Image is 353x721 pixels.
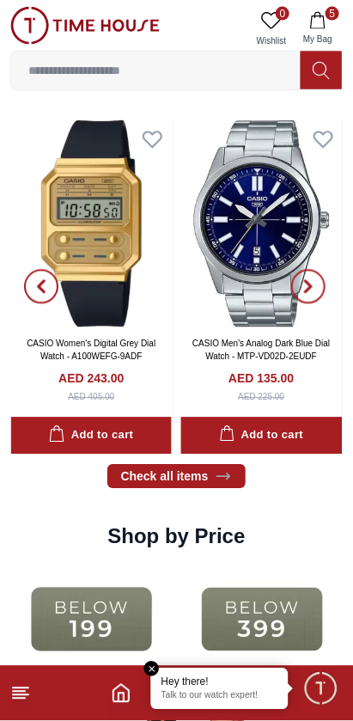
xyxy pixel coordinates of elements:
span: My Bag [296,33,339,46]
button: 5My Bag [293,7,343,51]
img: ... [10,568,173,672]
em: Close tooltip [144,662,160,677]
a: Home [111,683,131,704]
div: Hey there! [161,675,278,689]
span: 5 [326,7,339,21]
h4: AED 135.00 [228,370,294,388]
div: AED 405.00 [68,391,114,404]
img: CASIO Women's Digital Grey Dial Watch - A100WEFG-9ADF [10,120,172,327]
span: Wishlist [250,34,293,47]
a: CASIO Women's Digital Grey Dial Watch - A100WEFG-9ADF [27,339,155,362]
h4: AED 243.00 [58,370,124,388]
div: AED 225.00 [238,391,284,404]
p: Talk to our watch expert! [161,691,278,703]
a: CASIO Men's Analog Dark Blue Dial Watch - MTP-VD02D-2EUDF [192,339,330,362]
button: Add to cart [181,418,343,455]
a: Check all items [107,465,246,489]
h2: Shop by Price [107,523,245,551]
img: ... [181,568,344,672]
button: Add to cart [10,418,172,455]
span: 0 [276,7,289,21]
a: 0Wishlist [250,7,293,51]
div: Add to cart [219,426,303,446]
div: Chat Widget [302,670,340,708]
img: ... [10,7,160,45]
div: Add to cart [49,426,133,446]
img: CASIO Men's Analog Dark Blue Dial Watch - MTP-VD02D-2EUDF [181,120,343,327]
